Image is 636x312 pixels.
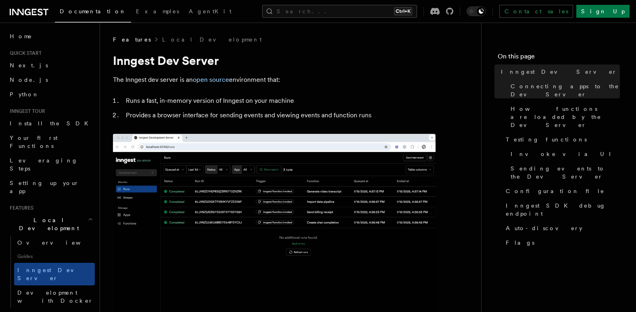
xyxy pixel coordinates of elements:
a: Python [6,87,95,102]
span: Invoke via UI [511,150,618,158]
span: Guides [14,250,95,263]
span: Python [10,91,39,98]
span: Next.js [10,62,48,69]
a: Install the SDK [6,116,95,131]
a: Node.js [6,73,95,87]
span: Local Development [6,216,88,232]
a: Contact sales [499,5,573,18]
a: AgentKit [184,2,236,22]
h1: Inngest Dev Server [113,53,436,68]
span: Development with Docker [17,289,93,304]
a: Leveraging Steps [6,153,95,176]
span: Setting up your app [10,180,79,194]
a: Flags [503,235,620,250]
a: Documentation [55,2,131,23]
span: Features [113,35,151,44]
span: Configuration file [506,187,605,195]
span: Features [6,205,33,211]
span: Leveraging Steps [10,157,78,172]
span: Documentation [60,8,126,15]
span: Connecting apps to the Dev Server [511,82,620,98]
a: Sign Up [576,5,630,18]
a: How functions are loaded by the Dev Server [507,102,620,132]
button: Search...Ctrl+K [262,5,417,18]
span: Auto-discovery [506,224,582,232]
a: Examples [131,2,184,22]
span: Inngest Dev Server [17,267,86,281]
span: Inngest tour [6,108,45,114]
a: Inngest Dev Server [498,64,620,79]
a: Testing functions [503,132,620,147]
span: Inngest SDK debug endpoint [506,202,620,218]
a: Local Development [162,35,262,44]
a: Your first Functions [6,131,95,153]
button: Local Development [6,213,95,235]
li: Runs a fast, in-memory version of Inngest on your machine [123,95,436,106]
span: Inngest Dev Server [501,68,617,76]
span: Flags [506,239,534,247]
span: Install the SDK [10,120,93,127]
h4: On this page [498,52,620,64]
span: Your first Functions [10,135,58,149]
a: Invoke via UI [507,147,620,161]
a: Auto-discovery [503,221,620,235]
a: open source [193,76,229,83]
span: Examples [136,8,179,15]
span: Testing functions [506,135,587,144]
span: Home [10,32,32,40]
div: Local Development [6,235,95,308]
button: Toggle dark mode [467,6,486,16]
a: Overview [14,235,95,250]
a: Sending events to the Dev Server [507,161,620,184]
span: Overview [17,239,100,246]
span: Sending events to the Dev Server [511,164,620,181]
p: The Inngest dev server is an environment that: [113,74,436,85]
a: Setting up your app [6,176,95,198]
span: Quick start [6,50,42,56]
a: Development with Docker [14,285,95,308]
span: How functions are loaded by the Dev Server [511,105,620,129]
a: Next.js [6,58,95,73]
span: Node.js [10,77,48,83]
li: Provides a browser interface for sending events and viewing events and function runs [123,110,436,121]
a: Configuration file [503,184,620,198]
kbd: Ctrl+K [394,7,412,15]
span: AgentKit [189,8,231,15]
a: Inngest Dev Server [14,263,95,285]
a: Home [6,29,95,44]
a: Inngest SDK debug endpoint [503,198,620,221]
a: Connecting apps to the Dev Server [507,79,620,102]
